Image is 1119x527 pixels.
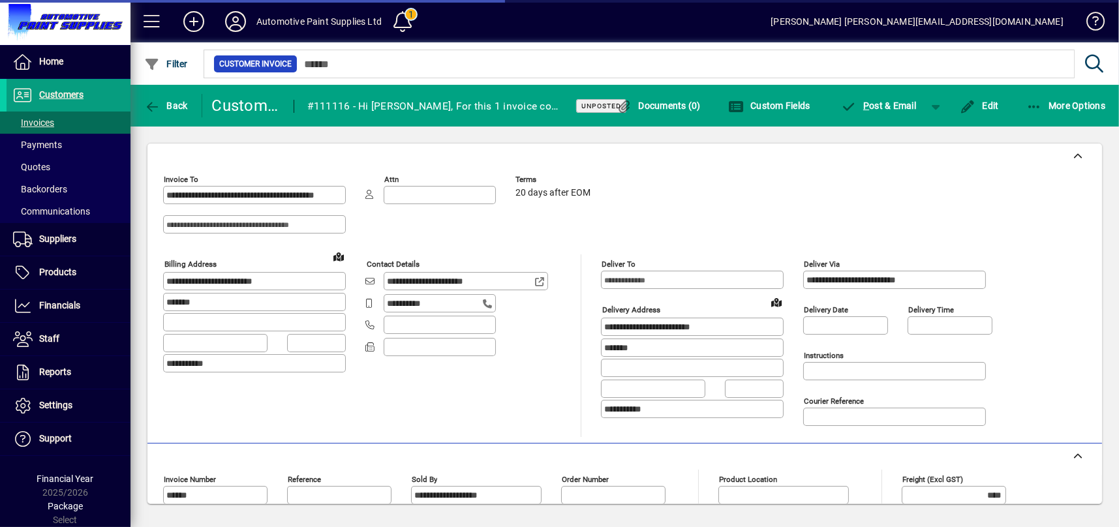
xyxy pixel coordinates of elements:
app-page-header-button: Back [130,94,202,117]
a: Staff [7,323,130,355]
span: Package [48,501,83,511]
span: Staff [39,333,59,344]
span: Filter [144,59,188,69]
mat-label: Deliver To [602,260,636,269]
a: Payments [7,134,130,156]
button: Profile [215,10,256,33]
div: Automotive Paint Supplies Ltd [256,11,382,32]
a: View on map [328,246,349,267]
span: Settings [39,400,72,410]
span: Financials [39,300,80,310]
a: Communications [7,200,130,222]
mat-label: Deliver via [804,260,840,269]
span: Customers [39,89,84,100]
a: Home [7,46,130,78]
mat-label: Courier Reference [804,397,864,406]
span: Reports [39,367,71,377]
span: Invoices [13,117,54,128]
span: Backorders [13,184,67,194]
span: Suppliers [39,233,76,244]
button: Filter [141,52,191,76]
button: Edit [957,94,1002,117]
span: Edit [960,100,999,111]
span: Support [39,433,72,444]
a: Suppliers [7,223,130,256]
mat-label: Invoice number [164,475,216,484]
span: Custom Fields [728,100,810,111]
span: Back [144,100,188,111]
mat-label: Instructions [804,351,844,360]
span: ost & Email [841,100,917,111]
div: [PERSON_NAME] [PERSON_NAME][EMAIL_ADDRESS][DOMAIN_NAME] [771,11,1064,32]
button: Custom Fields [725,94,814,117]
mat-label: Product location [719,475,777,484]
a: Financials [7,290,130,322]
div: #111116 - Hi [PERSON_NAME], For this 1 invoice could you please pay the bank account on this invo... [307,96,560,117]
span: Customer Invoice [219,57,292,70]
span: Home [39,56,63,67]
span: Terms [515,175,594,184]
a: Backorders [7,178,130,200]
a: Knowledge Base [1077,3,1103,45]
a: Quotes [7,156,130,178]
mat-label: Delivery time [908,305,954,314]
mat-label: Delivery date [804,305,848,314]
span: Payments [13,140,62,150]
span: Quotes [13,162,50,172]
span: P [863,100,869,111]
div: Customer Invoice [212,95,281,116]
button: Back [141,94,191,117]
a: Invoices [7,112,130,134]
a: View on map [766,292,787,312]
span: Products [39,267,76,277]
button: Post & Email [835,94,923,117]
a: Products [7,256,130,289]
mat-label: Attn [384,175,399,184]
span: Unposted [581,102,621,110]
button: More Options [1023,94,1109,117]
span: 20 days after EOM [515,188,590,198]
mat-label: Order number [562,475,609,484]
span: Financial Year [37,474,94,484]
span: Documents (0) [616,100,701,111]
a: Reports [7,356,130,389]
mat-label: Sold by [412,475,437,484]
span: More Options [1026,100,1106,111]
a: Settings [7,389,130,422]
mat-label: Invoice To [164,175,198,184]
button: Add [173,10,215,33]
mat-label: Reference [288,475,321,484]
a: Support [7,423,130,455]
button: Documents (0) [613,94,704,117]
mat-label: Freight (excl GST) [902,475,963,484]
span: Communications [13,206,90,217]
